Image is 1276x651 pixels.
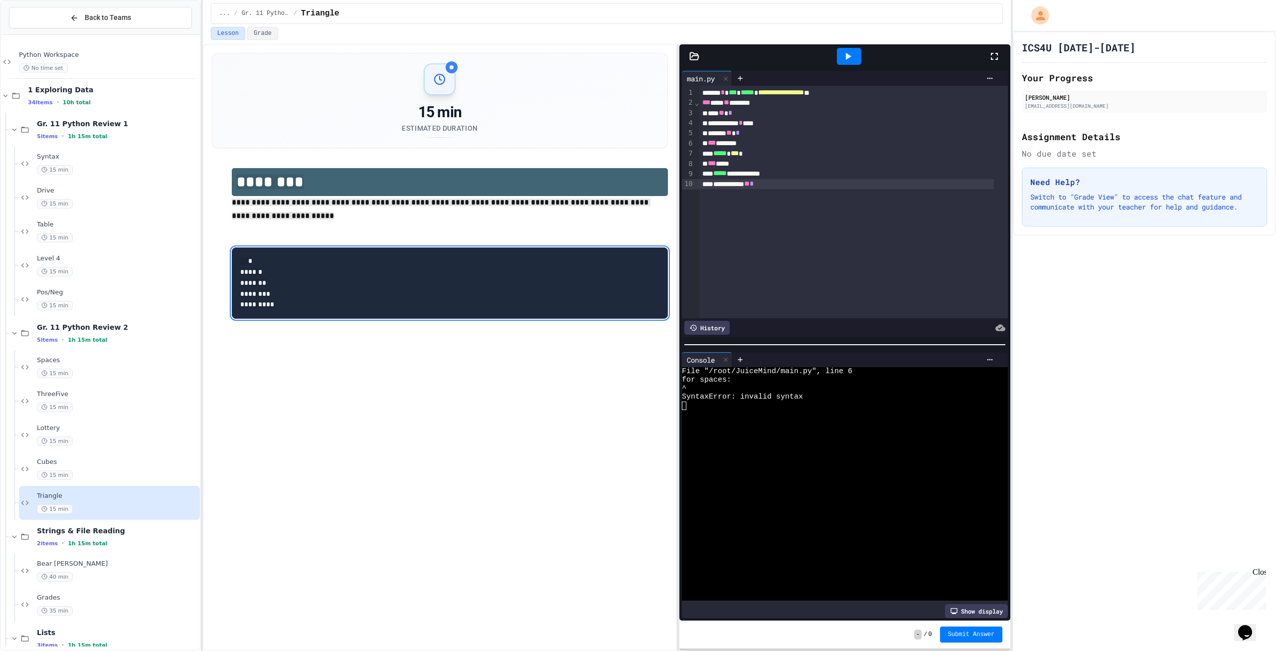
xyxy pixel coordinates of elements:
[247,27,278,40] button: Grade
[37,628,198,637] span: Lists
[1234,611,1266,641] iframe: chat widget
[62,539,64,547] span: •
[63,99,91,106] span: 10h total
[682,355,720,365] div: Console
[37,267,73,276] span: 15 min
[37,119,198,128] span: Gr. 11 Python Review 1
[37,301,73,310] span: 15 min
[682,73,720,84] div: main.py
[37,199,73,209] span: 15 min
[682,179,694,189] div: 10
[85,12,131,23] span: Back to Teams
[62,336,64,344] span: •
[682,159,694,169] div: 8
[37,560,198,568] span: Bear [PERSON_NAME]
[682,376,731,384] span: for spaces:
[682,169,694,179] div: 9
[1022,148,1267,160] div: No due date set
[1030,192,1259,212] p: Switch to "Grade View" to access the chat feature and communicate with your teacher for help and ...
[940,627,1003,643] button: Submit Answer
[62,641,64,649] span: •
[402,103,478,121] div: 15 min
[57,98,59,106] span: •
[19,51,198,59] span: Python Workspace
[68,337,107,343] span: 1h 15m total
[37,369,73,378] span: 15 min
[219,9,230,17] span: ...
[37,492,198,500] span: Triangle
[37,165,73,175] span: 15 min
[37,458,198,466] span: Cubes
[37,337,58,343] span: 5 items
[37,403,73,412] span: 15 min
[37,254,198,263] span: Level 4
[37,526,198,535] span: Strings & File Reading
[1193,568,1266,610] iframe: chat widget
[682,108,694,118] div: 3
[914,630,922,640] span: -
[928,631,932,639] span: 0
[9,7,192,28] button: Back to Teams
[1022,130,1267,144] h2: Assignment Details
[37,288,198,297] span: Pos/Neg
[37,220,198,229] span: Table
[1025,93,1264,102] div: [PERSON_NAME]
[694,99,699,107] span: Fold line
[37,642,58,649] span: 3 items
[682,393,803,401] span: SyntaxError: invalid syntax
[682,352,732,367] div: Console
[37,594,198,602] span: Grades
[37,504,73,514] span: 15 min
[37,153,198,161] span: Syntax
[4,4,69,63] div: Chat with us now!Close
[682,88,694,98] div: 1
[37,187,198,195] span: Drive
[37,606,73,616] span: 35 min
[684,321,730,335] div: History
[37,572,73,582] span: 40 min
[37,323,198,332] span: Gr. 11 Python Review 2
[68,540,107,547] span: 1h 15m total
[37,540,58,547] span: 2 items
[301,7,339,19] span: Triangle
[37,233,73,242] span: 15 min
[294,9,297,17] span: /
[28,99,53,106] span: 34 items
[682,128,694,138] div: 5
[682,71,732,86] div: main.py
[924,631,927,639] span: /
[68,133,107,140] span: 1h 15m total
[1022,71,1267,85] h2: Your Progress
[242,9,290,17] span: Gr. 11 Python Review 2
[211,27,245,40] button: Lesson
[1022,40,1135,54] h1: ICS4U [DATE]-[DATE]
[682,98,694,108] div: 2
[62,132,64,140] span: •
[682,384,686,393] span: ^
[28,85,198,94] span: 1 Exploring Data
[37,470,73,480] span: 15 min
[37,424,198,433] span: Lottery
[37,390,198,399] span: ThreeFive
[945,604,1008,618] div: Show display
[234,9,237,17] span: /
[682,118,694,128] div: 4
[1025,102,1264,110] div: [EMAIL_ADDRESS][DOMAIN_NAME]
[1030,176,1259,188] h3: Need Help?
[37,356,198,365] span: Spaces
[1021,4,1052,27] div: My Account
[37,436,73,446] span: 15 min
[19,63,68,73] span: No time set
[682,149,694,159] div: 7
[682,367,852,376] span: File "/root/JuiceMind/main.py", line 6
[402,123,478,133] div: Estimated Duration
[948,631,995,639] span: Submit Answer
[682,139,694,149] div: 6
[68,642,107,649] span: 1h 15m total
[37,133,58,140] span: 5 items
